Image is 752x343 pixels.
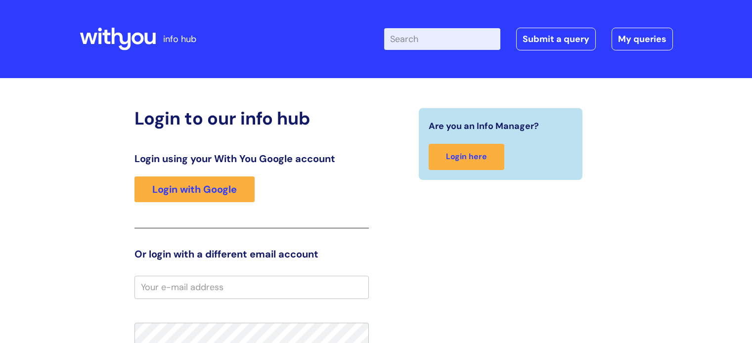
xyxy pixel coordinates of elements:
[429,144,504,170] a: Login here
[134,176,255,202] a: Login with Google
[134,276,369,299] input: Your e-mail address
[429,118,539,134] span: Are you an Info Manager?
[384,28,500,50] input: Search
[163,31,196,47] p: info hub
[134,108,369,129] h2: Login to our info hub
[134,248,369,260] h3: Or login with a different email account
[612,28,673,50] a: My queries
[516,28,596,50] a: Submit a query
[134,153,369,165] h3: Login using your With You Google account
